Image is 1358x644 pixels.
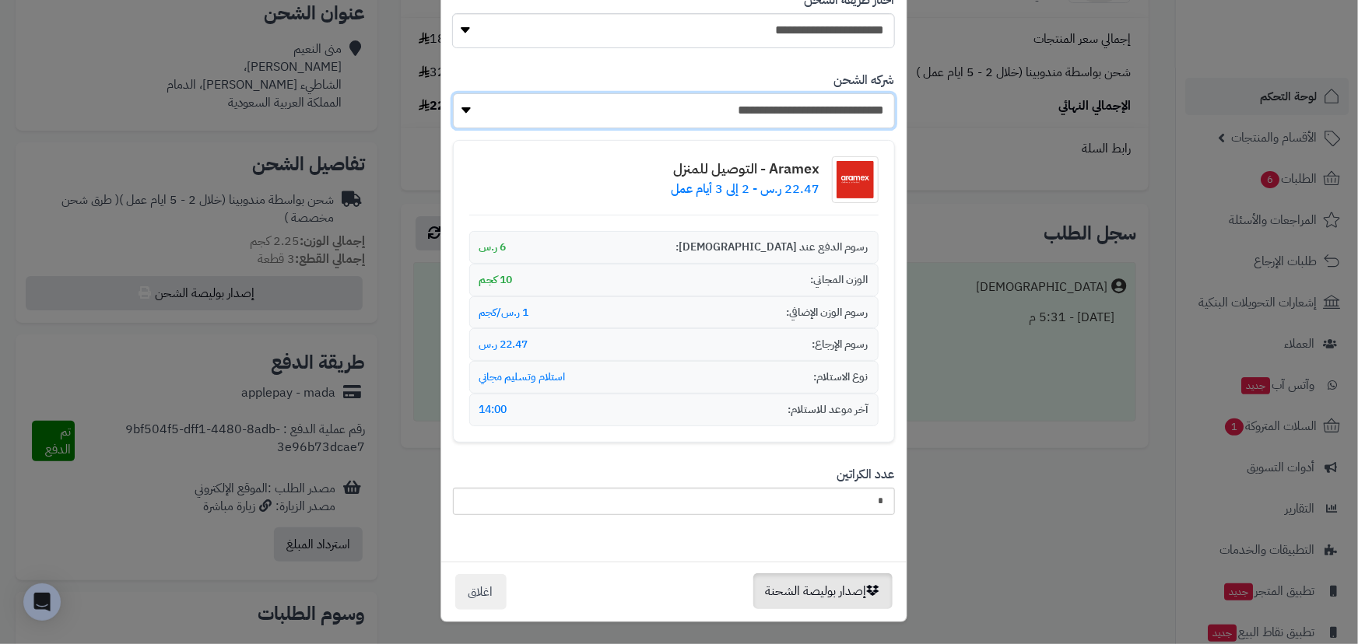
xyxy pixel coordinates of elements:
h4: Aramex - التوصيل للمنزل [672,161,820,177]
button: إصدار بوليصة الشحنة [753,573,893,609]
label: عدد الكراتين [837,466,895,484]
span: 10 كجم [479,272,513,288]
span: رسوم الإرجاع: [812,337,868,352]
span: رسوم الدفع عند [DEMOGRAPHIC_DATA]: [676,240,868,255]
p: 22.47 ر.س - 2 إلى 3 أيام عمل [672,180,820,198]
span: استلام وتسليم مجاني [479,369,566,385]
div: Open Intercom Messenger [23,583,61,621]
button: اغلاق [455,574,507,610]
span: رسوم الوزن الإضافي: [787,305,868,320]
span: 14:00 [479,402,507,418]
span: آخر موعد للاستلام: [788,402,868,418]
span: 1 ر.س/كجم [479,305,529,320]
label: شركه الشحن [834,72,895,89]
span: 22.47 ر.س [479,337,528,352]
span: نوع الاستلام: [814,369,868,385]
span: الوزن المجاني: [811,272,868,288]
span: 6 ر.س [479,240,507,255]
img: شعار شركة الشحن [832,156,879,203]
